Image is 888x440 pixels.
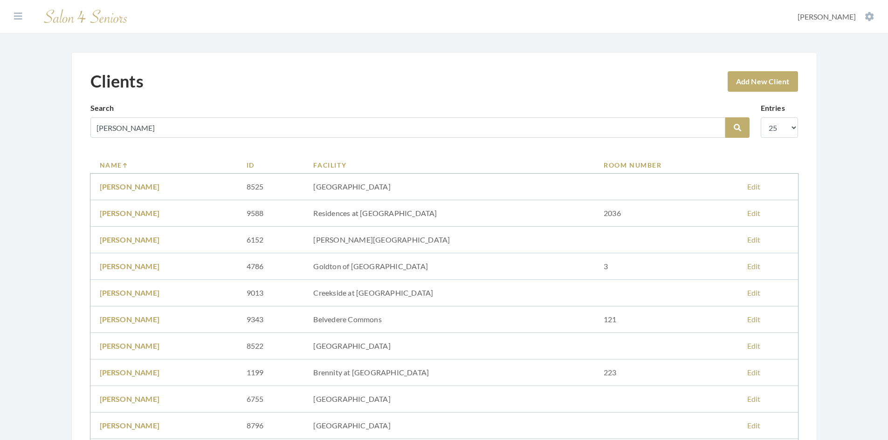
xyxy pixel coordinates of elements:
a: [PERSON_NAME] [100,235,160,244]
a: [PERSON_NAME] [100,368,160,377]
a: Name [100,160,228,170]
a: Edit [747,288,761,297]
a: ID [247,160,295,170]
td: 121 [594,306,738,333]
td: 223 [594,359,738,386]
img: Salon 4 Seniors [39,6,132,27]
a: Edit [747,421,761,430]
label: Search [90,102,114,114]
td: 2036 [594,200,738,227]
a: Room Number [604,160,729,170]
td: 9588 [237,200,304,227]
a: Edit [747,209,761,217]
td: Belvedere Commons [304,306,594,333]
td: Creekside at [GEOGRAPHIC_DATA] [304,280,594,306]
a: Edit [747,394,761,403]
td: 6152 [237,227,304,253]
td: [GEOGRAPHIC_DATA] [304,413,594,439]
a: Edit [747,235,761,244]
input: Search by name, facility or room number [90,117,725,138]
td: [PERSON_NAME][GEOGRAPHIC_DATA] [304,227,594,253]
a: Edit [747,341,761,350]
td: 9013 [237,280,304,306]
a: [PERSON_NAME] [100,315,160,324]
a: Edit [747,182,761,191]
td: 3 [594,253,738,280]
a: [PERSON_NAME] [100,341,160,350]
td: 4786 [237,253,304,280]
span: [PERSON_NAME] [798,12,856,21]
td: Goldton of [GEOGRAPHIC_DATA] [304,253,594,280]
td: [GEOGRAPHIC_DATA] [304,333,594,359]
td: 8522 [237,333,304,359]
td: 8525 [237,174,304,200]
a: [PERSON_NAME] [100,421,160,430]
a: [PERSON_NAME] [100,394,160,403]
a: Edit [747,262,761,271]
td: 6755 [237,386,304,413]
a: Facility [313,160,585,170]
td: 1199 [237,359,304,386]
td: Residences at [GEOGRAPHIC_DATA] [304,200,594,227]
button: [PERSON_NAME] [795,12,877,22]
td: [GEOGRAPHIC_DATA] [304,174,594,200]
label: Entries [761,102,785,114]
a: [PERSON_NAME] [100,182,160,191]
a: Edit [747,368,761,377]
h1: Clients [90,71,144,91]
td: 9343 [237,306,304,333]
td: 8796 [237,413,304,439]
a: Add New Client [728,71,798,92]
td: Brennity at [GEOGRAPHIC_DATA] [304,359,594,386]
a: Edit [747,315,761,324]
td: [GEOGRAPHIC_DATA] [304,386,594,413]
a: [PERSON_NAME] [100,288,160,297]
a: [PERSON_NAME] [100,209,160,217]
a: [PERSON_NAME] [100,262,160,271]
